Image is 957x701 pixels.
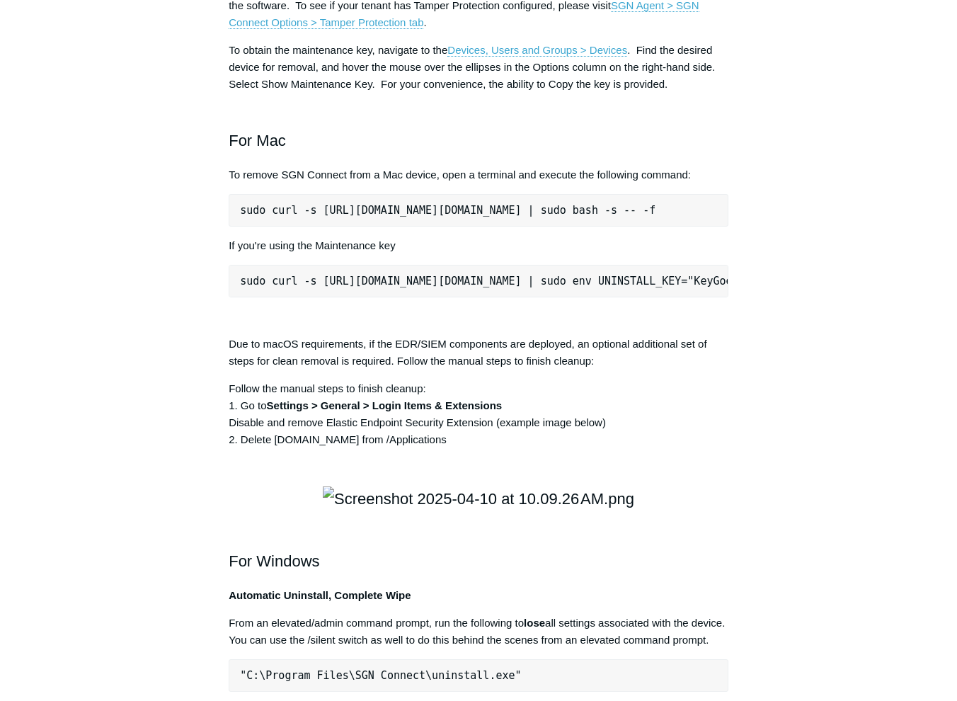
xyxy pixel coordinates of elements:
[229,237,728,254] p: If you're using the Maintenance key
[229,194,728,227] pre: sudo curl -s [URL][DOMAIN_NAME][DOMAIN_NAME] | sudo bash -s -- -f
[229,103,728,153] h2: For Mac
[229,42,728,93] p: To obtain the maintenance key, navigate to the . Find the desired device for removal, and hover t...
[229,336,728,370] p: Due to macOS requirements, if the EDR/SIEM components are deployed, an optional additional set of...
[524,617,545,629] strong: lose
[240,669,521,682] span: "C:\Program Files\SGN Connect\uninstall.exe"
[229,617,725,646] span: From an elevated/admin command prompt, run the following to all settings associated with the devi...
[229,265,728,297] pre: sudo curl -s [URL][DOMAIN_NAME][DOMAIN_NAME] | sudo env UNINSTALL_KEY="KeyGoesHere" bash -s -- -f
[229,166,728,183] p: To remove SGN Connect from a Mac device, open a terminal and execute the following command:
[447,44,627,57] a: Devices, Users and Groups > Devices
[229,524,728,574] h2: For Windows
[267,399,503,411] strong: Settings > General > Login Items & Extensions
[229,380,728,448] p: Follow the manual steps to finish cleanup: 1. Go to Disable and remove Elastic Endpoint Security ...
[323,486,634,511] img: Screenshot 2025-04-10 at 10.09.26 AM.png
[229,589,411,601] strong: Automatic Uninstall, Complete Wipe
